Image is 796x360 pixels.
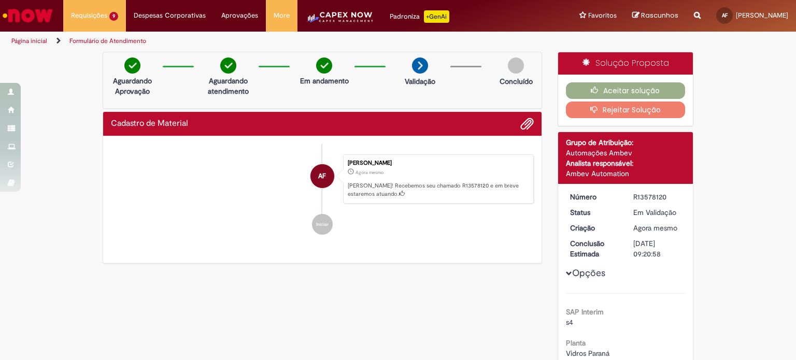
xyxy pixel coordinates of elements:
[566,307,604,316] b: SAP Interim
[736,11,788,20] span: [PERSON_NAME]
[356,169,383,176] span: Agora mesmo
[8,32,523,51] ul: Trilhas de página
[633,238,681,259] div: [DATE] 09:20:58
[500,76,533,87] p: Concluído
[310,164,334,188] div: Ana Faria
[632,11,678,21] a: Rascunhos
[300,76,349,86] p: Em andamento
[412,57,428,74] img: arrow-next.png
[566,137,686,148] div: Grupo de Atribuição:
[562,207,626,218] dt: Status
[520,117,534,131] button: Adicionar anexos
[11,37,47,45] a: Página inicial
[558,52,693,75] div: Solução Proposta
[107,76,158,96] p: Aguardando Aprovação
[508,57,524,74] img: img-circle-grey.png
[69,37,146,45] a: Formulário de Atendimento
[633,192,681,202] div: R13578120
[424,10,449,23] p: +GenAi
[562,192,626,202] dt: Número
[274,10,290,21] span: More
[722,12,728,19] span: AF
[71,10,107,21] span: Requisições
[633,223,677,233] span: Agora mesmo
[390,10,449,23] div: Padroniza
[305,10,374,31] img: CapexLogo5.png
[566,158,686,168] div: Analista responsável:
[1,5,54,26] img: ServiceNow
[566,102,686,118] button: Rejeitar Solução
[566,349,609,358] span: Vidros Paraná
[641,10,678,20] span: Rascunhos
[633,223,681,233] div: 29/09/2025 16:20:50
[566,168,686,179] div: Ambev Automation
[405,76,435,87] p: Validação
[633,207,681,218] div: Em Validação
[316,57,332,74] img: check-circle-green.png
[111,144,534,246] ul: Histórico de tíquete
[566,82,686,99] button: Aceitar solução
[111,119,188,128] h2: Cadastro de Material Histórico de tíquete
[566,148,686,158] div: Automações Ambev
[134,10,206,21] span: Despesas Corporativas
[221,10,258,21] span: Aprovações
[124,57,140,74] img: check-circle-green.png
[109,12,118,21] span: 9
[348,182,528,198] p: [PERSON_NAME]! Recebemos seu chamado R13578120 e em breve estaremos atuando.
[111,154,534,204] li: Ana Faria
[220,57,236,74] img: check-circle-green.png
[562,223,626,233] dt: Criação
[588,10,617,21] span: Favoritos
[566,338,586,348] b: Planta
[203,76,253,96] p: Aguardando atendimento
[348,160,528,166] div: [PERSON_NAME]
[562,238,626,259] dt: Conclusão Estimada
[318,164,326,189] span: AF
[566,318,573,327] span: s4
[633,223,677,233] time: 29/09/2025 16:20:50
